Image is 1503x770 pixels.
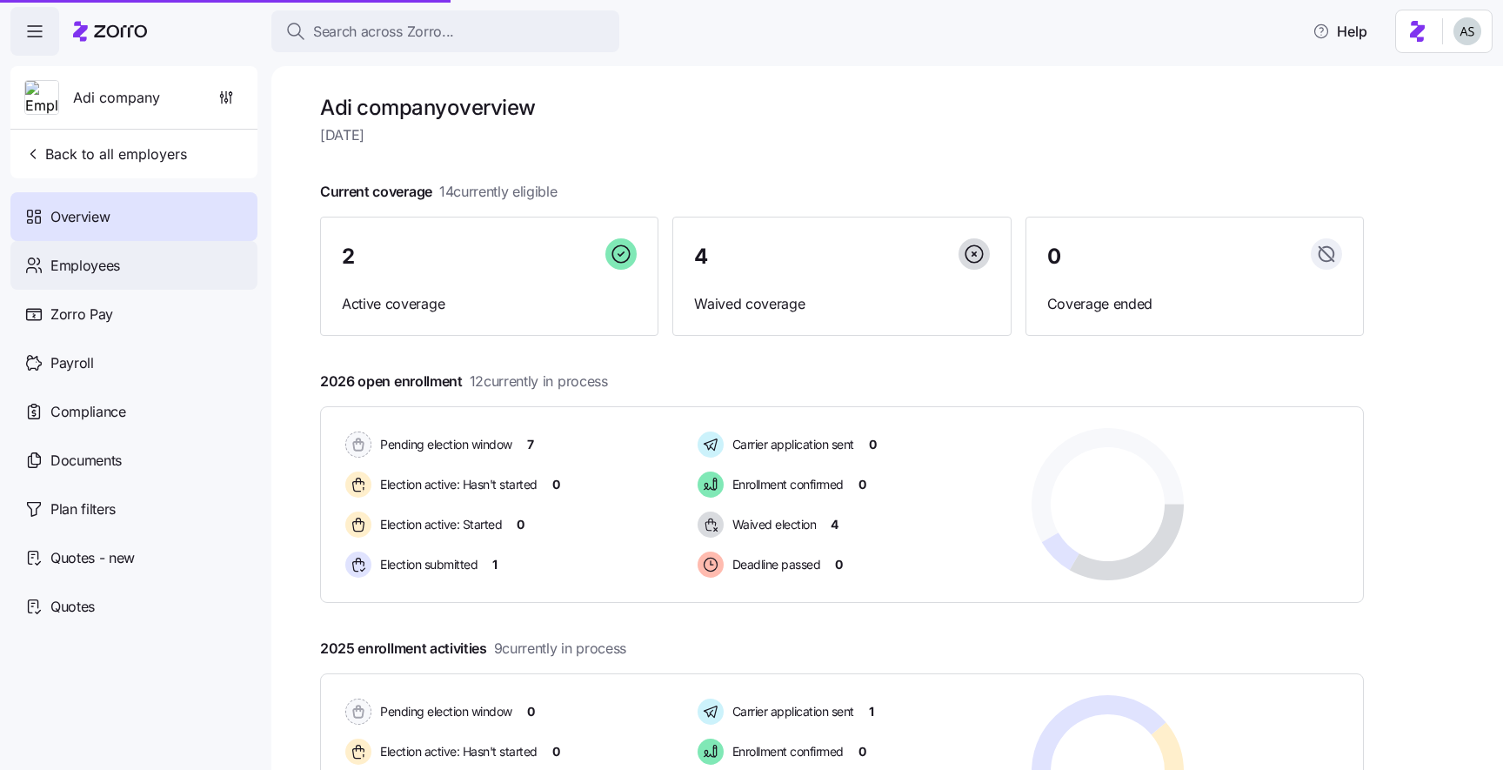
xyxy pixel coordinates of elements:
span: Enrollment confirmed [727,476,844,493]
span: Waived election [727,516,817,533]
span: 0 [552,476,560,493]
a: Quotes [10,582,257,631]
span: 0 [858,743,866,760]
button: Help [1299,14,1381,49]
span: Zorro Pay [50,304,113,325]
a: Documents [10,436,257,485]
span: Deadline passed [727,556,821,573]
a: Employees [10,241,257,290]
span: 7 [527,436,534,453]
a: Payroll [10,338,257,387]
span: Quotes - new [50,547,135,569]
span: Pending election window [375,436,512,453]
img: c4d3a52e2a848ea5f7eb308790fba1e4 [1453,17,1481,45]
span: Search across Zorro... [313,21,454,43]
a: Zorro Pay [10,290,257,338]
a: Overview [10,192,257,241]
span: 2026 open enrollment [320,371,608,392]
span: Pending election window [375,703,512,720]
span: 1 [869,703,874,720]
span: 0 [527,703,535,720]
span: Election submitted [375,556,478,573]
span: Coverage ended [1047,293,1342,315]
span: Payroll [50,352,94,374]
span: Election active: Started [375,516,502,533]
span: [DATE] [320,124,1364,146]
button: Search across Zorro... [271,10,619,52]
span: 1 [492,556,498,573]
span: Plan filters [50,499,116,520]
img: Employer logo [25,81,58,116]
span: 0 [835,556,843,573]
button: Back to all employers [17,137,194,171]
span: Election active: Hasn't started [375,743,538,760]
span: Waived coverage [694,293,989,315]
span: 4 [694,246,708,267]
span: Quotes [50,596,95,618]
span: Current coverage [320,181,558,203]
span: 14 currently eligible [439,181,558,203]
span: 4 [831,516,838,533]
span: Carrier application sent [727,703,854,720]
span: 0 [869,436,877,453]
span: 12 currently in process [470,371,608,392]
span: 9 currently in process [494,638,626,660]
span: Adi company [73,87,160,109]
span: 0 [517,516,524,533]
a: Compliance [10,387,257,436]
span: 2 [342,246,355,267]
span: Overview [50,206,110,228]
span: 0 [858,476,866,493]
span: Enrollment confirmed [727,743,844,760]
span: Active coverage [342,293,637,315]
span: Carrier application sent [727,436,854,453]
a: Quotes - new [10,533,257,582]
span: 2025 enrollment activities [320,638,626,660]
span: 0 [1047,246,1061,267]
span: Documents [50,450,122,472]
span: Compliance [50,401,126,423]
span: Back to all employers [24,144,187,164]
h1: Adi company overview [320,94,1364,121]
span: Help [1313,21,1367,42]
span: Employees [50,255,120,277]
span: 0 [552,743,560,760]
span: Election active: Hasn't started [375,476,538,493]
a: Plan filters [10,485,257,533]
